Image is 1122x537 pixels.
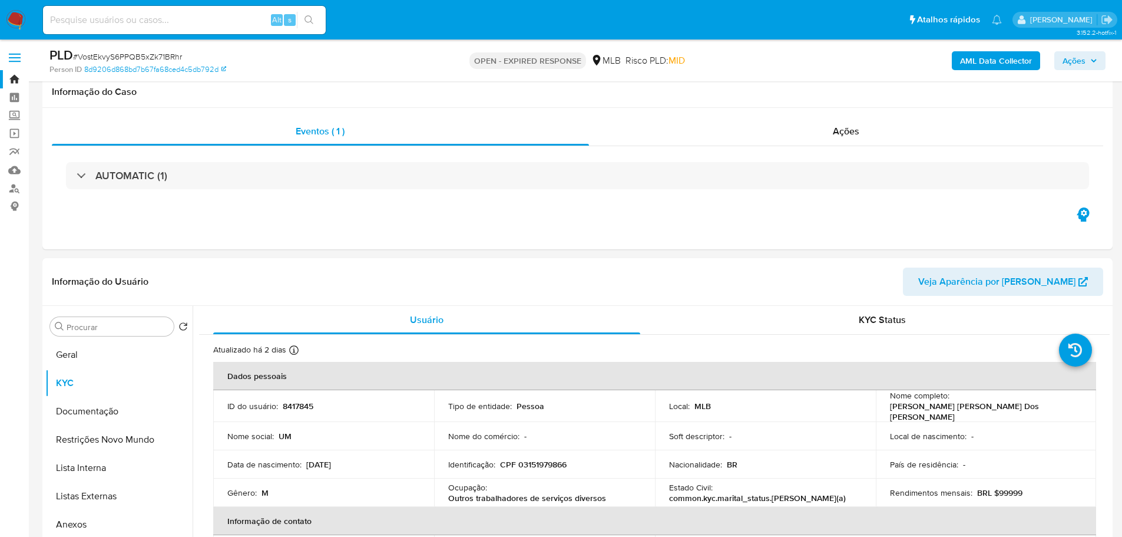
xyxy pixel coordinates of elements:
span: MID [668,54,685,67]
button: Restrições Novo Mundo [45,426,193,454]
p: OPEN - EXPIRED RESPONSE [469,52,586,69]
p: Nome completo : [890,390,949,401]
p: CPF 03151979866 [500,459,567,470]
span: Atalhos rápidos [917,14,980,26]
p: BRL $99999 [977,487,1022,498]
b: AML Data Collector [960,51,1032,70]
span: Ações [833,124,859,138]
p: Soft descriptor : [669,431,724,442]
b: PLD [49,45,73,64]
p: Outros trabalhadores de serviços diversos [448,493,606,503]
p: - [963,459,965,470]
span: Ações [1063,51,1085,70]
span: # VostEkvyS6PPQB5xZk71BRhr [73,51,182,62]
h1: Informação do Usuário [52,276,148,288]
button: search-icon [297,12,321,28]
h3: AUTOMATIC (1) [95,169,167,182]
th: Dados pessoais [213,362,1096,390]
button: Geral [45,341,193,369]
button: Procurar [55,322,64,331]
span: Usuário [410,313,443,327]
p: ID do usuário : [227,401,278,411]
p: - [971,431,974,442]
a: 8d9206d868bd7b67fa68ced4c5db792d [84,64,226,75]
p: MLB [694,401,711,411]
button: Lista Interna [45,454,193,482]
button: Veja Aparência por [PERSON_NAME] [903,268,1103,296]
p: - [729,431,732,442]
a: Notificações [992,15,1002,25]
p: [DATE] [306,459,331,470]
p: Estado Civil : [669,482,713,493]
p: lucas.portella@mercadolivre.com [1030,14,1097,25]
span: Risco PLD: [625,54,685,67]
a: Sair [1101,14,1113,26]
p: Pessoa [517,401,544,411]
p: 8417845 [283,401,313,411]
p: Gênero : [227,487,257,498]
button: Ações [1054,51,1106,70]
p: Data de nascimento : [227,459,302,470]
span: KYC Status [859,313,906,327]
p: Ocupação : [448,482,487,493]
span: Veja Aparência por [PERSON_NAME] [918,268,1075,296]
span: Eventos ( 1 ) [296,124,345,138]
div: AUTOMATIC (1) [66,162,1089,189]
p: País de residência : [890,459,958,470]
button: Documentação [45,397,193,426]
span: Alt [272,14,282,25]
p: Atualizado há 2 dias [213,344,286,355]
p: Local : [669,401,690,411]
button: Listas Externas [45,482,193,510]
button: AML Data Collector [952,51,1040,70]
p: Tipo de entidade : [448,401,512,411]
b: Person ID [49,64,82,75]
input: Pesquise usuários ou casos... [43,12,326,28]
button: Retornar ao pedido padrão [178,322,188,335]
p: Nome social : [227,431,274,442]
p: M [262,487,269,498]
p: BR [727,459,737,470]
p: Local de nascimento : [890,431,967,442]
p: - [524,431,527,442]
p: Rendimentos mensais : [890,487,972,498]
button: KYC [45,369,193,397]
p: Identificação : [448,459,495,470]
p: Nome do comércio : [448,431,519,442]
p: common.kyc.marital_status.[PERSON_NAME](a) [669,493,846,503]
p: Nacionalidade : [669,459,722,470]
th: Informação de contato [213,507,1096,535]
input: Procurar [67,322,169,332]
p: UM [279,431,292,442]
span: s [288,14,292,25]
h1: Informação do Caso [52,86,1103,98]
p: [PERSON_NAME] [PERSON_NAME] Dos [PERSON_NAME] [890,401,1078,422]
div: MLB [591,54,621,67]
